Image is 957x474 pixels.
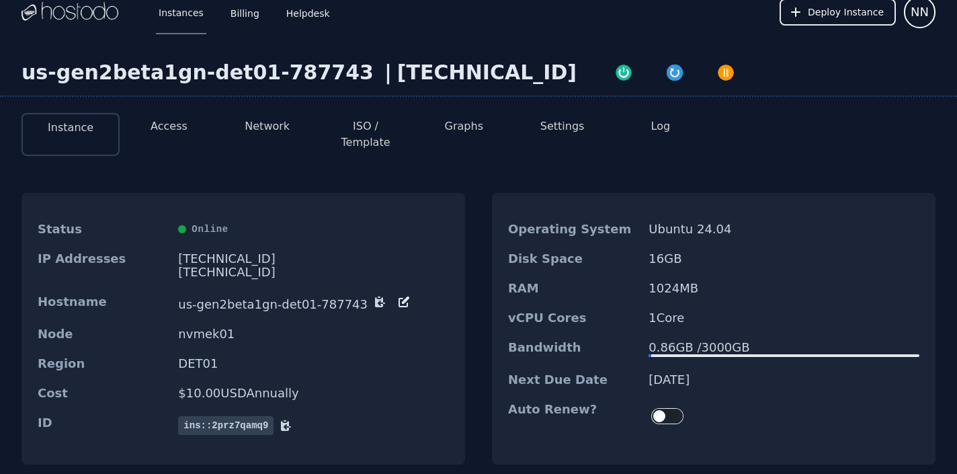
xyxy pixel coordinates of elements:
button: Restart [649,61,700,82]
div: Online [178,223,449,236]
div: [TECHNICAL_ID] [397,61,577,85]
button: Log [651,118,671,134]
img: Restart [665,63,684,82]
dt: vCPU Cores [508,311,638,325]
dd: DET01 [178,357,449,370]
div: 0.86 GB / 3000 GB [649,341,919,354]
div: | [379,61,397,85]
dd: Ubuntu 24.04 [649,223,919,236]
dt: ID [38,416,167,435]
dt: Auto Renew? [508,403,638,430]
dt: RAM [508,282,638,295]
button: Power Off [700,61,751,82]
dt: IP Addresses [38,252,167,279]
dt: Node [38,327,167,341]
span: Deploy Instance [808,5,884,19]
dt: Disk Space [508,252,638,266]
dt: Hostname [38,295,167,311]
button: Settings [540,118,585,134]
img: Logo [22,2,118,22]
img: Power Off [716,63,735,82]
dt: Status [38,223,167,236]
dd: 1024 MB [649,282,919,295]
button: Power On [598,61,649,82]
button: Instance [48,120,93,136]
dt: Bandwidth [508,341,638,357]
div: [TECHNICAL_ID] [178,252,449,266]
dd: nvmek01 [178,327,449,341]
div: [TECHNICAL_ID] [178,266,449,279]
button: Access [151,118,188,134]
dd: 1 Core [649,311,919,325]
img: Power On [614,63,633,82]
dd: us-gen2beta1gn-det01-787743 [178,295,449,311]
span: NN [911,3,929,22]
dt: Next Due Date [508,373,638,387]
dt: Region [38,357,167,370]
div: us-gen2beta1gn-det01-787743 [22,61,379,85]
dd: 16 GB [649,252,919,266]
button: Graphs [445,118,483,134]
dt: Operating System [508,223,638,236]
dd: [DATE] [649,373,919,387]
span: ins::2prz7qamq9 [178,416,274,435]
dt: Cost [38,387,167,400]
button: ISO / Template [327,118,404,151]
button: Network [245,118,290,134]
dd: $ 10.00 USD Annually [178,387,449,400]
